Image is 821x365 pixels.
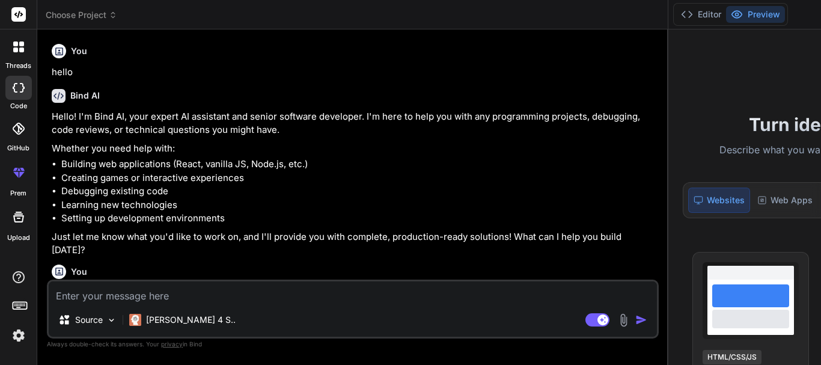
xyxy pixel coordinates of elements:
img: settings [8,325,29,346]
p: Hello! I'm Bind AI, your expert AI assistant and senior software developer. I'm here to help you ... [52,110,656,137]
p: [PERSON_NAME] 4 S.. [146,314,236,326]
li: Building web applications (React, vanilla JS, Node.js, etc.) [61,158,656,171]
img: Claude 4 Sonnet [129,314,141,326]
button: Editor [676,6,726,23]
label: prem [10,188,26,198]
label: GitHub [7,143,29,153]
p: Source [75,314,103,326]
span: Choose Project [46,9,117,21]
div: Websites [688,188,750,213]
li: Debugging existing code [61,185,656,198]
li: Creating games or interactive experiences [61,171,656,185]
p: Always double-check its answers. Your in Bind [47,339,659,350]
button: Preview [726,6,785,23]
div: HTML/CSS/JS [703,350,761,364]
p: hello [52,66,656,79]
li: Learning new technologies [61,198,656,212]
label: code [10,101,27,111]
span: privacy [161,340,183,348]
img: attachment [617,313,630,327]
p: Whether you need help with: [52,142,656,156]
h6: You [71,266,87,278]
img: icon [635,314,647,326]
h6: You [71,45,87,57]
label: Upload [7,233,30,243]
div: Web Apps [752,188,817,213]
h6: Bind AI [70,90,100,102]
p: Just let me know what you'd like to work on, and I'll provide you with complete, production-ready... [52,230,656,257]
label: threads [5,61,31,71]
li: Setting up development environments [61,212,656,225]
img: Pick Models [106,315,117,325]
